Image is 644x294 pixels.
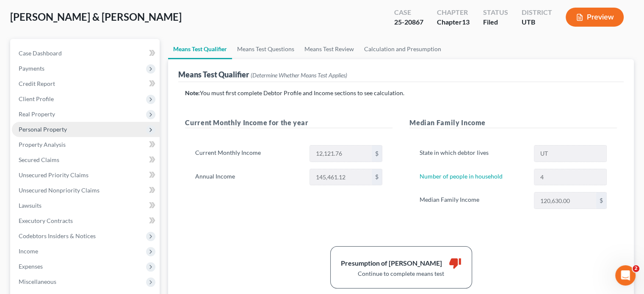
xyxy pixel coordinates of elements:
[359,39,446,59] a: Calculation and Presumption
[596,192,606,209] div: $
[341,269,462,278] div: Continue to complete means test
[566,8,624,27] button: Preview
[372,169,382,185] div: $
[12,76,160,91] a: Credit Report
[534,192,596,209] input: 0.00
[19,217,73,224] span: Executory Contracts
[19,171,88,179] span: Unsecured Priority Claims
[420,173,503,180] a: Number of people in household
[178,69,347,80] div: Means Test Qualifier
[483,8,508,17] div: Status
[462,18,470,26] span: 13
[341,258,442,268] div: Presumption of [PERSON_NAME]
[12,213,160,228] a: Executory Contracts
[12,168,160,183] a: Unsecured Priority Claims
[19,247,38,255] span: Income
[437,17,470,27] div: Chapter
[19,202,41,209] span: Lawsuits
[299,39,359,59] a: Means Test Review
[19,65,44,72] span: Payments
[534,146,606,162] input: State
[232,39,299,59] a: Means Test Questions
[191,145,305,162] label: Current Monthly Income
[534,169,606,185] input: --
[19,110,55,118] span: Real Property
[12,198,160,213] a: Lawsuits
[449,257,462,269] i: thumb_down
[185,118,392,128] h5: Current Monthly Income for the year
[394,17,423,27] div: 25-20867
[12,183,160,198] a: Unsecured Nonpriority Claims
[19,49,62,57] span: Case Dashboard
[19,232,96,239] span: Codebtors Insiders & Notices
[437,8,470,17] div: Chapter
[168,39,232,59] a: Means Test Qualifier
[415,192,529,209] label: Median Family Income
[19,278,56,285] span: Miscellaneous
[12,46,160,61] a: Case Dashboard
[415,145,529,162] label: State in which debtor lives
[310,146,372,162] input: 0.00
[19,141,66,148] span: Property Analysis
[19,95,54,102] span: Client Profile
[310,169,372,185] input: 0.00
[185,89,200,96] strong: Note:
[12,152,160,168] a: Secured Claims
[483,17,508,27] div: Filed
[185,89,617,97] p: You must first complete Debtor Profile and Income sections to see calculation.
[394,8,423,17] div: Case
[19,156,59,163] span: Secured Claims
[10,11,182,23] span: [PERSON_NAME] & [PERSON_NAME]
[522,17,552,27] div: UTB
[522,8,552,17] div: District
[19,187,100,194] span: Unsecured Nonpriority Claims
[251,71,347,79] span: (Determine Whether Means Test Applies)
[19,80,55,87] span: Credit Report
[409,118,617,128] h5: Median Family Income
[12,137,160,152] a: Property Analysis
[19,126,67,133] span: Personal Property
[633,265,639,272] span: 2
[615,265,636,286] iframe: Intercom live chat
[19,263,43,270] span: Expenses
[191,169,305,186] label: Annual Income
[372,146,382,162] div: $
